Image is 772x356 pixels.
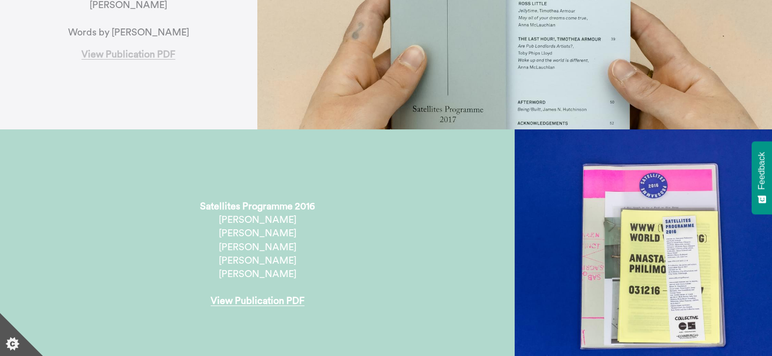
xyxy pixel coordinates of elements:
a: View Publication PDF [211,296,305,306]
strong: Satellites Programme 2016 [200,201,315,211]
a: View Publication PDF [81,49,175,60]
p: [PERSON_NAME] [PERSON_NAME] [PERSON_NAME] [PERSON_NAME] [PERSON_NAME] [200,200,315,308]
button: Feedback - Show survey [752,141,772,214]
span: Feedback [757,152,767,190]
